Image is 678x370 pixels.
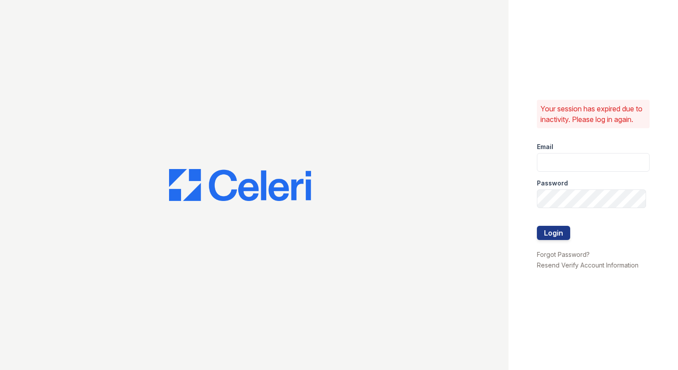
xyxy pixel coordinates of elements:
p: Your session has expired due to inactivity. Please log in again. [540,103,646,125]
label: Email [537,142,553,151]
a: Forgot Password? [537,251,590,258]
a: Resend Verify Account Information [537,261,639,269]
img: CE_Logo_Blue-a8612792a0a2168367f1c8372b55b34899dd931a85d93a1a3d3e32e68fde9ad4.png [169,169,311,201]
label: Password [537,179,568,188]
button: Login [537,226,570,240]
